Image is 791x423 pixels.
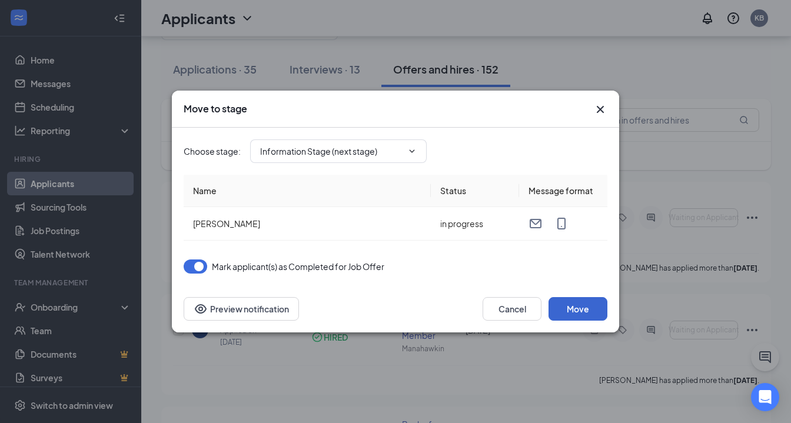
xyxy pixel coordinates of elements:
[184,175,431,207] th: Name
[407,146,417,156] svg: ChevronDown
[193,218,260,229] span: [PERSON_NAME]
[593,102,607,116] button: Close
[212,259,384,274] span: Mark applicant(s) as Completed for Job Offer
[431,207,519,241] td: in progress
[483,297,541,321] button: Cancel
[549,297,607,321] button: Move
[184,102,247,115] h3: Move to stage
[519,175,607,207] th: Message format
[554,217,569,231] svg: MobileSms
[751,383,779,411] div: Open Intercom Messenger
[431,175,519,207] th: Status
[184,297,299,321] button: Preview notificationEye
[194,302,208,316] svg: Eye
[184,145,241,158] span: Choose stage :
[529,217,543,231] svg: Email
[593,102,607,116] svg: Cross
